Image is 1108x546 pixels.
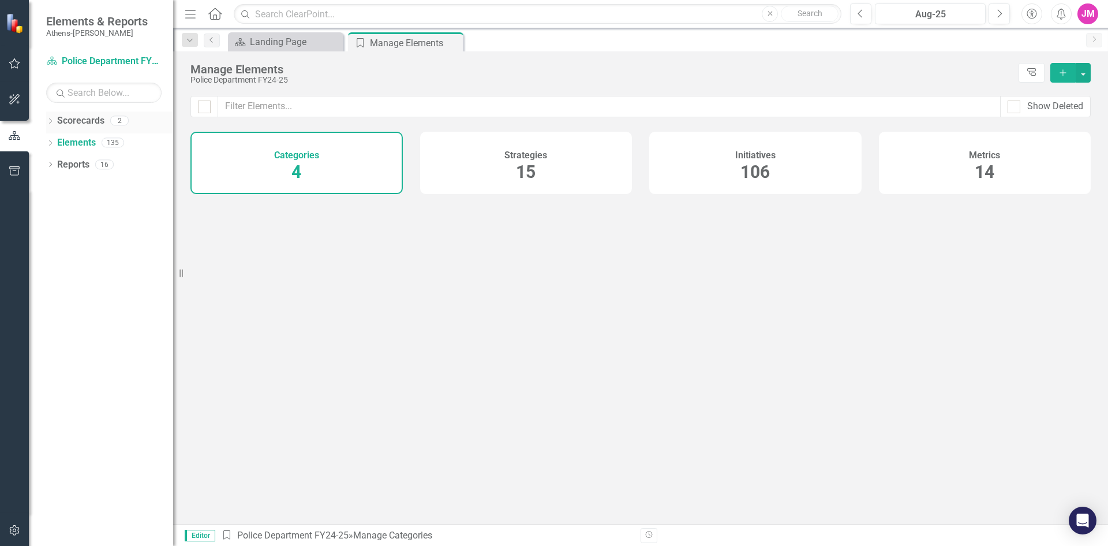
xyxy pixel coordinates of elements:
div: 2 [110,116,129,126]
span: Editor [185,530,215,541]
div: Manage Elements [190,63,1013,76]
h4: Categories [274,150,319,161]
a: Elements [57,136,96,150]
a: Police Department FY24-25 [46,55,162,68]
button: JM [1077,3,1098,24]
h4: Strategies [504,150,547,161]
div: Manage Elements [370,36,461,50]
button: Search [781,6,839,22]
span: 14 [975,162,994,182]
span: Elements & Reports [46,14,148,28]
img: ClearPoint Strategy [5,12,27,34]
input: Search Below... [46,83,162,103]
a: Reports [57,158,89,172]
a: Scorecards [57,114,104,128]
a: Landing Page [231,35,340,49]
div: Aug-25 [879,8,982,21]
div: 16 [95,159,114,169]
input: Filter Elements... [218,96,1001,117]
small: Athens-[PERSON_NAME] [46,28,148,38]
span: 4 [291,162,301,182]
input: Search ClearPoint... [234,4,841,24]
div: Police Department FY24-25 [190,76,1013,84]
div: Show Deleted [1027,100,1083,113]
button: Aug-25 [875,3,986,24]
span: 15 [516,162,536,182]
div: 135 [102,138,124,148]
span: 106 [740,162,770,182]
div: » Manage Categories [221,529,632,543]
a: Police Department FY24-25 [237,530,349,541]
div: Landing Page [250,35,340,49]
span: Search [798,9,822,18]
h4: Initiatives [735,150,776,161]
div: Open Intercom Messenger [1069,507,1096,534]
h4: Metrics [969,150,1000,161]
